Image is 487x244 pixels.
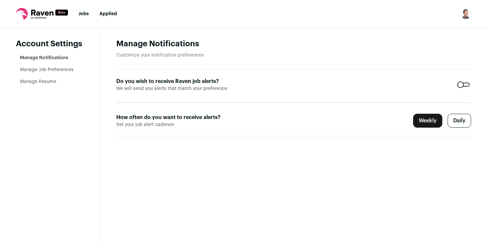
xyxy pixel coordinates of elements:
label: How often do you want to receive alerts? [116,113,230,121]
a: Manage Resume [20,79,56,84]
a: Jobs [79,12,89,16]
header: Account Settings [16,39,84,49]
p: Customize your notification preferences [116,52,471,59]
span: Set your job alert cadence [116,121,230,128]
label: Weekly [413,114,442,128]
a: Manage Job Preferences [20,67,74,72]
a: Manage Notifications [20,56,68,60]
label: Daily [448,114,471,128]
a: Applied [99,12,117,16]
h1: Manage Notifications [116,39,471,49]
label: Do you wish to receive Raven job alerts? [116,77,230,85]
button: Open dropdown [460,9,471,19]
img: 17618840-medium_jpg [460,9,471,19]
span: We will send you alerts that match your preference [116,85,230,92]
